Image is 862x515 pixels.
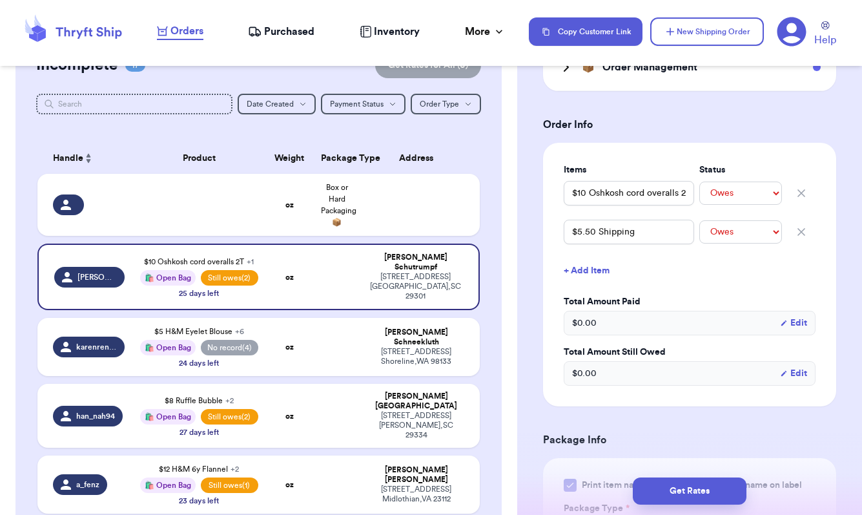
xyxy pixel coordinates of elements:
span: No record (4) [201,340,258,355]
button: Copy Customer Link [529,17,642,46]
th: Address [361,143,480,174]
div: 🛍️ Open Bag [140,340,196,355]
label: Total Amount Paid [564,295,816,308]
span: $ 0.00 [572,317,597,330]
th: Product [132,143,265,174]
h3: Order Info [543,117,836,132]
button: Payment Status [321,94,405,114]
div: [PERSON_NAME] Schneekluth [369,328,464,347]
span: 📦 [582,59,595,75]
input: Search [36,94,232,114]
span: Payment Status [330,100,384,108]
button: Order Type [411,94,481,114]
label: Items [564,163,694,176]
span: han_nah94 [76,411,115,421]
span: Handle [53,152,83,165]
h3: Order Management [602,59,697,75]
div: 🛍️ Open Bag [140,270,196,286]
div: 🛍️ Open Bag [140,478,196,493]
strong: oz [285,412,294,420]
span: Box or Hard Packaging 📦 [321,184,356,226]
div: 🛍️ Open Bag [140,409,196,425]
button: Sort ascending [83,151,94,166]
span: Date Created [247,100,294,108]
span: Orders [170,23,203,39]
div: [STREET_ADDRESS] [GEOGRAPHIC_DATA] , SC 29301 [369,272,463,301]
span: Inventory [374,24,420,39]
div: 25 days left [179,288,219,299]
div: [STREET_ADDRESS] Shoreline , WA 98133 [369,347,464,366]
div: 23 days left [179,496,219,506]
strong: oz [285,481,294,489]
div: 27 days left [180,427,219,437]
span: $8 Ruffle Bubble [165,397,234,405]
strong: oz [285,201,294,209]
strong: oz [285,343,294,351]
a: Help [814,21,836,48]
span: + 6 [235,328,244,335]
a: Inventory [360,24,420,39]
strong: oz [285,273,294,281]
div: [PERSON_NAME] Schutrumpf [369,253,463,272]
button: Date Created [238,94,316,114]
label: Total Amount Still Owed [564,346,816,359]
span: $12 H&M 6y Flannel [159,465,239,473]
span: + 2 [231,465,239,473]
div: 24 days left [179,358,219,368]
span: Help [814,32,836,48]
a: Orders [157,23,203,40]
span: $5 H&M Eyelet Blouse [154,328,244,335]
span: Still owes (2) [201,270,258,286]
span: Order Type [420,100,459,108]
button: Edit [780,317,807,330]
h3: Package Info [543,432,836,448]
span: a_fenz [76,479,99,490]
span: [PERSON_NAME] [77,272,117,282]
button: Get Rates [633,478,746,505]
span: Purchased [264,24,314,39]
div: [STREET_ADDRESS] [PERSON_NAME] , SC 29334 [369,411,464,440]
span: Still owes (2) [201,409,258,425]
span: Still owes (1) [201,478,258,493]
label: Status [699,163,782,176]
th: Weight [266,143,314,174]
button: Edit [780,367,807,380]
div: [PERSON_NAME] [GEOGRAPHIC_DATA] [369,392,464,411]
span: + 1 [247,258,254,266]
th: Package Type [313,143,361,174]
button: + Add Item [559,257,821,285]
div: [STREET_ADDRESS] Midlothian , VA 23112 [369,485,464,504]
a: Purchased [248,24,314,39]
span: + 2 [225,397,234,405]
div: [PERSON_NAME] [PERSON_NAME] [369,465,464,485]
span: $10 Oshkosh cord overalls 2T [144,258,254,266]
span: $ 0.00 [572,367,597,380]
button: New Shipping Order [650,17,764,46]
div: More [465,24,506,39]
span: karenrenee [76,342,117,352]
